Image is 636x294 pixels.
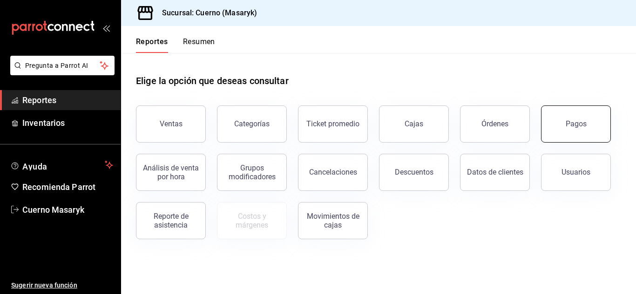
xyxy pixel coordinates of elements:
div: Grupos modificadores [223,163,281,181]
button: Descuentos [379,154,449,191]
span: Sugerir nueva función [11,281,113,290]
button: Movimientos de cajas [298,202,368,239]
button: Reportes [136,37,168,53]
span: Inventarios [22,117,113,129]
button: Ventas [136,105,206,143]
div: Usuarios [562,168,590,176]
div: Pagos [566,119,587,128]
div: Reporte de asistencia [142,212,200,229]
div: Ventas [160,119,183,128]
div: Cancelaciones [309,168,357,176]
span: Recomienda Parrot [22,181,113,193]
div: Costos y márgenes [223,212,281,229]
button: Órdenes [460,105,530,143]
button: Grupos modificadores [217,154,287,191]
div: Categorías [234,119,270,128]
div: Órdenes [481,119,508,128]
button: Pregunta a Parrot AI [10,56,115,75]
button: Análisis de venta por hora [136,154,206,191]
span: Reportes [22,94,113,106]
span: Pregunta a Parrot AI [25,61,100,71]
div: Cajas [405,118,424,130]
button: Reporte de asistencia [136,202,206,239]
button: open_drawer_menu [102,24,110,32]
div: Descuentos [395,168,433,176]
button: Cancelaciones [298,154,368,191]
div: Datos de clientes [467,168,523,176]
button: Resumen [183,37,215,53]
a: Cajas [379,105,449,143]
button: Ticket promedio [298,105,368,143]
button: Datos de clientes [460,154,530,191]
div: Ticket promedio [306,119,359,128]
button: Contrata inventarios para ver este reporte [217,202,287,239]
div: Movimientos de cajas [304,212,362,229]
div: Análisis de venta por hora [142,163,200,181]
a: Pregunta a Parrot AI [7,67,115,77]
span: Cuerno Masaryk [22,203,113,216]
button: Categorías [217,105,287,143]
span: Ayuda [22,159,101,170]
h1: Elige la opción que deseas consultar [136,74,289,88]
button: Pagos [541,105,611,143]
div: navigation tabs [136,37,215,53]
h3: Sucursal: Cuerno (Masaryk) [155,7,257,19]
button: Usuarios [541,154,611,191]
